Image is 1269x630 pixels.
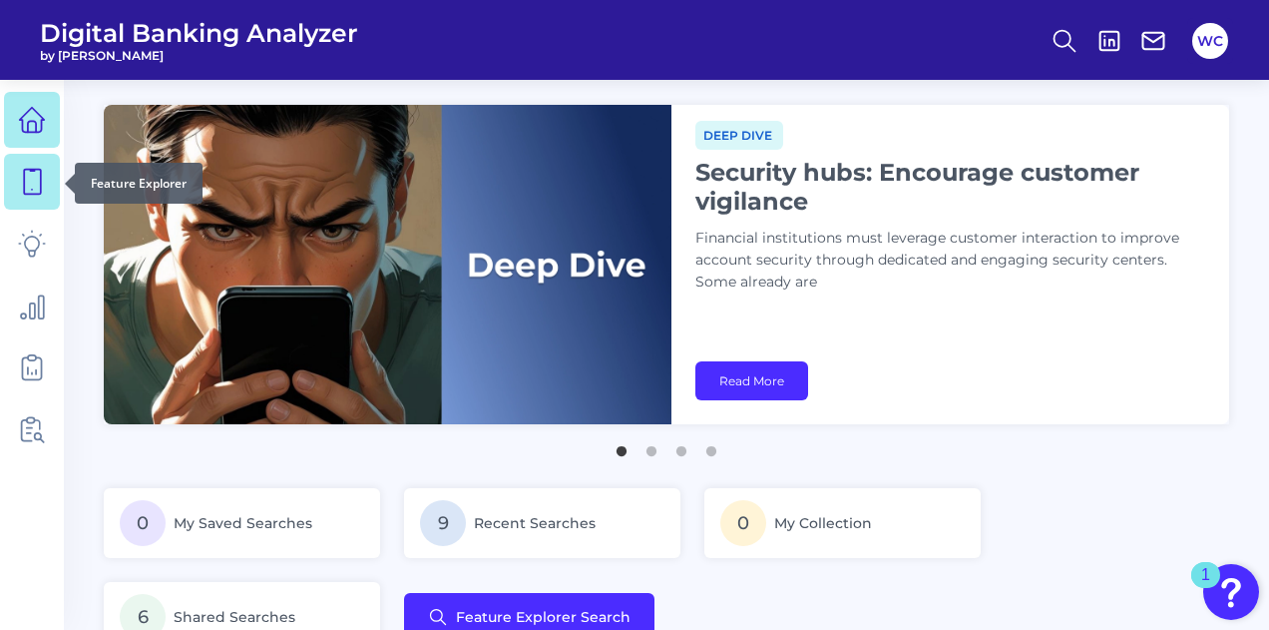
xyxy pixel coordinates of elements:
[40,48,358,63] span: by [PERSON_NAME]
[40,18,358,48] span: Digital Banking Analyzer
[420,500,466,546] span: 9
[1203,564,1259,620] button: Open Resource Center, 1 new notification
[695,361,808,400] a: Read More
[720,500,766,546] span: 0
[1201,575,1210,601] div: 1
[120,500,166,546] span: 0
[404,488,680,558] a: 9Recent Searches
[104,488,380,558] a: 0My Saved Searches
[174,608,295,626] span: Shared Searches
[612,436,632,456] button: 1
[695,228,1194,294] p: Financial institutions must leverage customer interaction to improve account security through ded...
[695,158,1194,216] h1: Security hubs: Encourage customer vigilance
[641,436,661,456] button: 2
[75,163,203,204] div: Feature Explorer
[695,121,783,150] span: Deep dive
[474,514,596,532] span: Recent Searches
[701,436,721,456] button: 4
[671,436,691,456] button: 3
[704,488,981,558] a: 0My Collection
[1192,23,1228,59] button: WC
[174,514,312,532] span: My Saved Searches
[456,609,631,625] span: Feature Explorer Search
[695,125,783,144] a: Deep dive
[774,514,872,532] span: My Collection
[104,105,671,424] img: bannerImg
